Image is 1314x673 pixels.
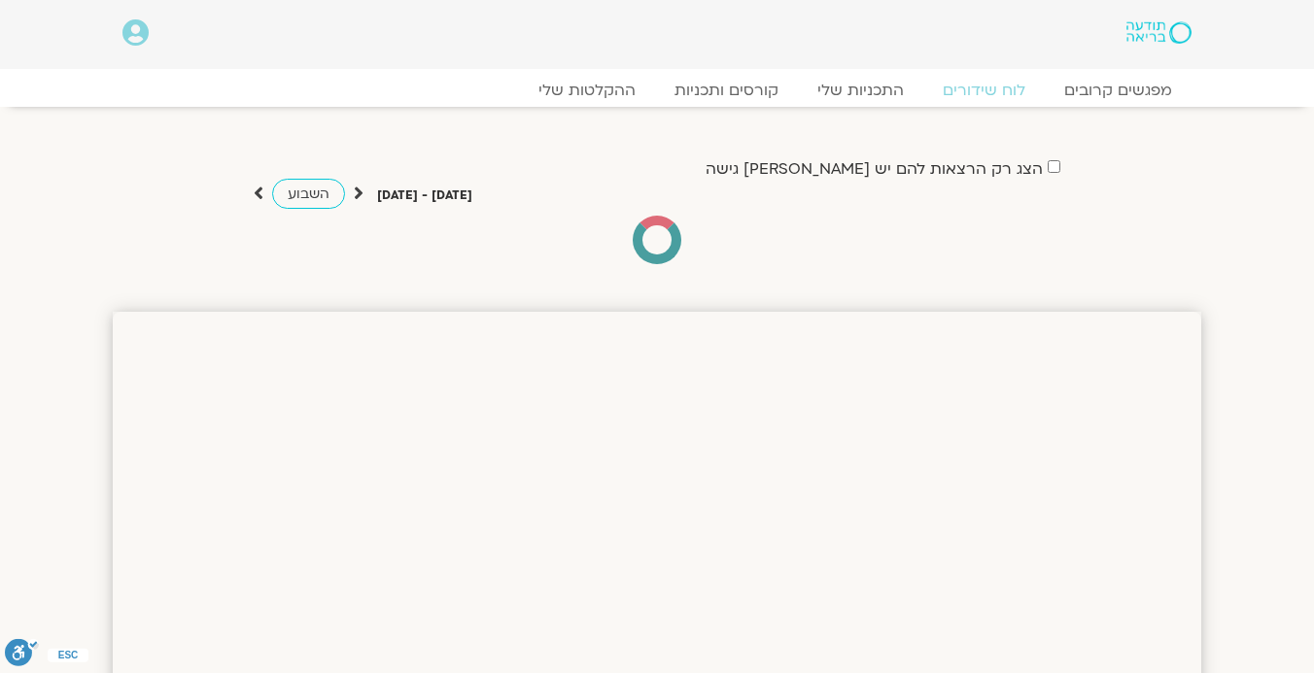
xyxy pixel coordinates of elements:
label: הצג רק הרצאות להם יש [PERSON_NAME] גישה [706,160,1043,178]
a: השבוע [272,179,345,209]
nav: Menu [122,81,1192,100]
a: התכניות שלי [798,81,923,100]
a: מפגשים קרובים [1045,81,1192,100]
a: לוח שידורים [923,81,1045,100]
p: [DATE] - [DATE] [377,185,472,206]
span: השבוע [288,185,329,203]
a: ההקלטות שלי [519,81,655,100]
a: קורסים ותכניות [655,81,798,100]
